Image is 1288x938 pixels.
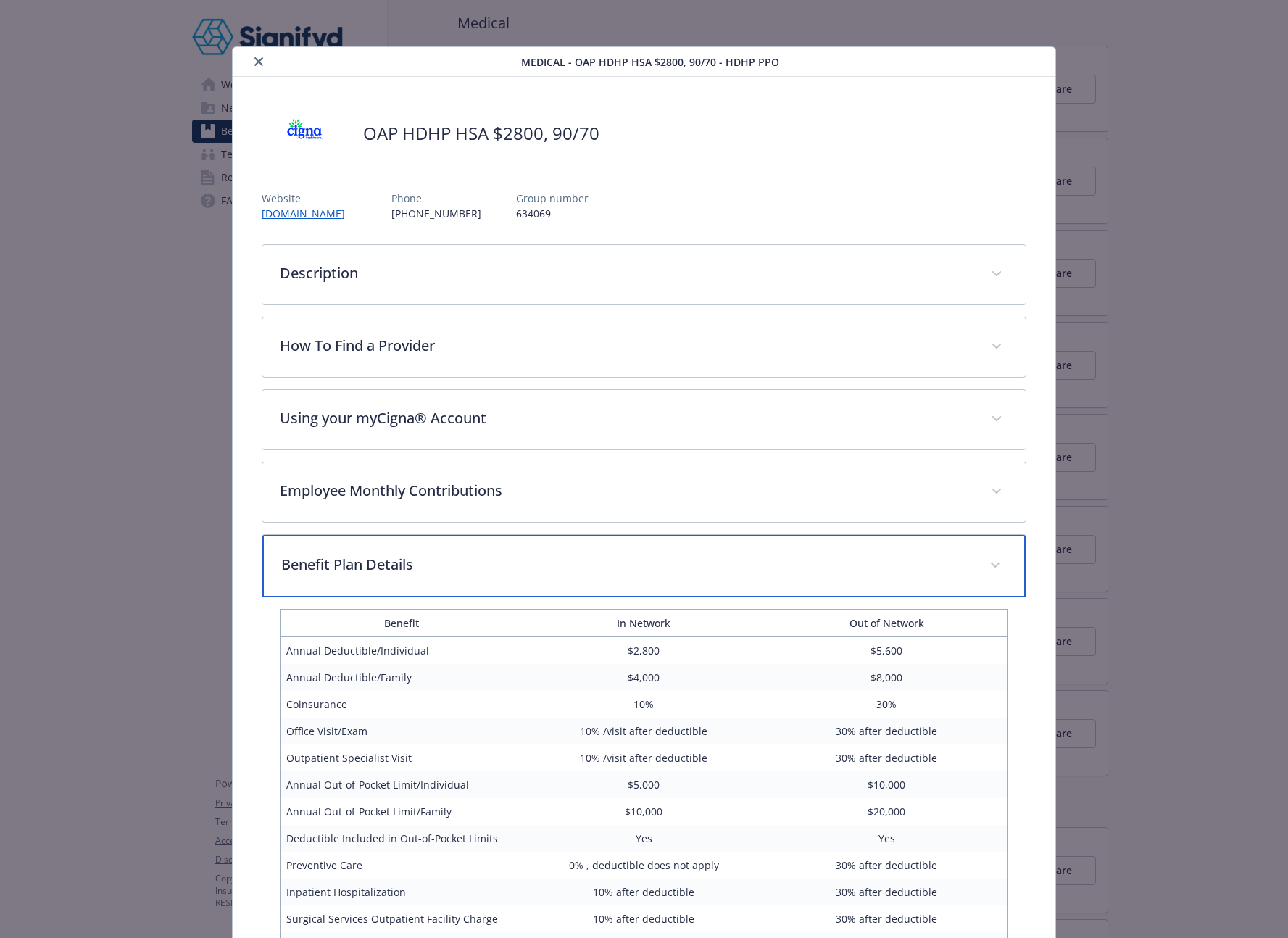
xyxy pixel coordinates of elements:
th: Out of Network [765,610,1008,637]
td: Yes [523,825,765,852]
button: close [250,53,267,70]
td: $8,000 [765,664,1008,691]
td: 30% [765,691,1008,718]
div: Employee Monthly Contributions [262,462,1026,522]
p: How To Find a Provider [280,335,973,357]
td: 30% after deductible [765,744,1008,771]
td: Office Visit/Exam [280,718,523,744]
td: Preventive Care [280,852,523,879]
p: Website [262,191,357,206]
p: Benefit Plan Details [281,554,972,576]
td: 30% after deductible [765,879,1008,905]
td: 10% after deductible [523,879,765,905]
div: How To Find a Provider [262,317,1026,377]
p: [PHONE_NUMBER] [391,206,481,221]
td: Annual Out-of-Pocket Limit/Family [280,798,523,825]
td: $10,000 [765,771,1008,798]
td: $20,000 [765,798,1008,825]
div: Description [262,245,1026,304]
td: 30% after deductible [765,718,1008,744]
td: Outpatient Specialist Visit [280,744,523,771]
th: In Network [523,610,765,637]
td: $10,000 [523,798,765,825]
td: 10% after deductible [523,905,765,932]
td: Deductible Included in Out-of-Pocket Limits [280,825,523,852]
div: Using your myCigna® Account [262,390,1026,449]
p: Phone [391,191,481,206]
td: Annual Deductible/Family [280,664,523,691]
td: $5,000 [523,771,765,798]
td: Coinsurance [280,691,523,718]
p: Employee Monthly Contributions [280,480,973,502]
p: Description [280,262,973,284]
td: Inpatient Hospitalization [280,879,523,905]
td: 30% after deductible [765,852,1008,879]
td: Annual Deductible/Individual [280,637,523,665]
td: Surgical Services Outpatient Facility Charge [280,905,523,932]
p: Using your myCigna® Account [280,407,973,429]
td: 10% /visit after deductible [523,744,765,771]
td: Yes [765,825,1008,852]
span: Medical - OAP HDHP HSA $2800, 90/70 - HDHP PPO [521,54,779,70]
td: 30% after deductible [765,905,1008,932]
p: 634069 [516,206,589,221]
td: Annual Out-of-Pocket Limit/Individual [280,771,523,798]
td: $2,800 [523,637,765,665]
img: CIGNA [262,112,349,155]
th: Benefit [280,610,523,637]
h2: OAP HDHP HSA $2800, 90/70 [363,121,599,146]
td: 10% [523,691,765,718]
td: $5,600 [765,637,1008,665]
p: Group number [516,191,589,206]
div: Benefit Plan Details [262,535,1026,597]
td: 10% /visit after deductible [523,718,765,744]
td: $4,000 [523,664,765,691]
a: [DOMAIN_NAME] [262,207,357,220]
td: 0% , deductible does not apply [523,852,765,879]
